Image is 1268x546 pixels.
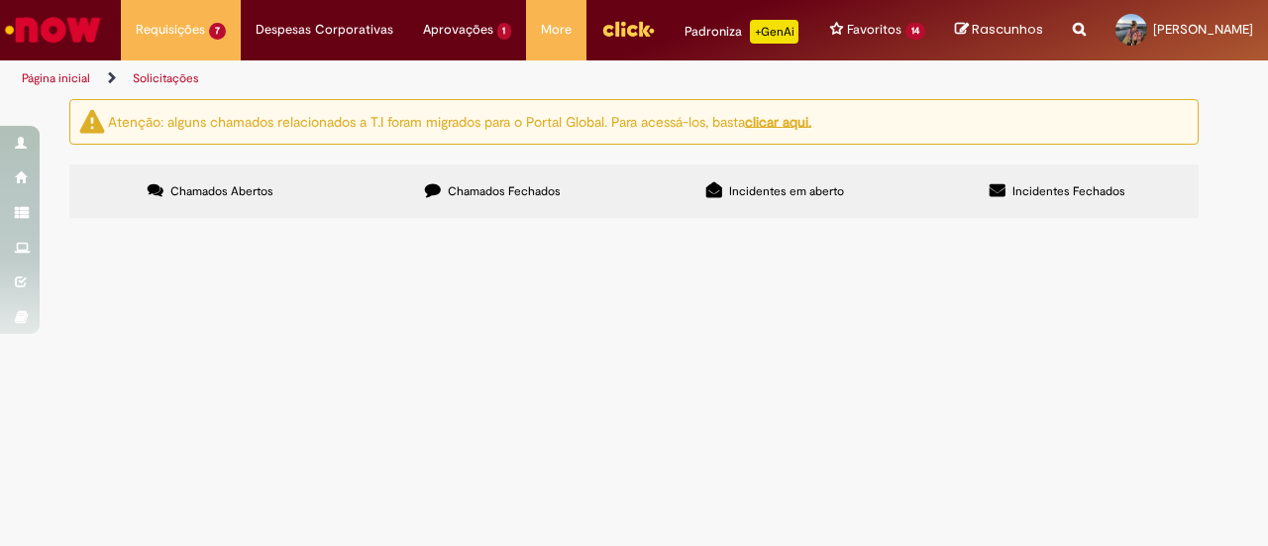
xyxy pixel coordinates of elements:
[209,23,226,40] span: 7
[15,60,830,97] ul: Trilhas de página
[601,14,655,44] img: click_logo_yellow_360x200.png
[750,20,798,44] p: +GenAi
[745,112,811,130] a: clicar aqui.
[497,23,512,40] span: 1
[108,112,811,130] ng-bind-html: Atenção: alguns chamados relacionados a T.I foram migrados para o Portal Global. Para acessá-los,...
[22,70,90,86] a: Página inicial
[905,23,925,40] span: 14
[133,70,199,86] a: Solicitações
[847,20,901,40] span: Favoritos
[256,20,393,40] span: Despesas Corporativas
[136,20,205,40] span: Requisições
[1153,21,1253,38] span: [PERSON_NAME]
[1012,183,1125,199] span: Incidentes Fechados
[170,183,273,199] span: Chamados Abertos
[729,183,844,199] span: Incidentes em aberto
[2,10,104,50] img: ServiceNow
[541,20,572,40] span: More
[448,183,561,199] span: Chamados Fechados
[972,20,1043,39] span: Rascunhos
[685,20,798,44] div: Padroniza
[955,21,1043,40] a: Rascunhos
[423,20,493,40] span: Aprovações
